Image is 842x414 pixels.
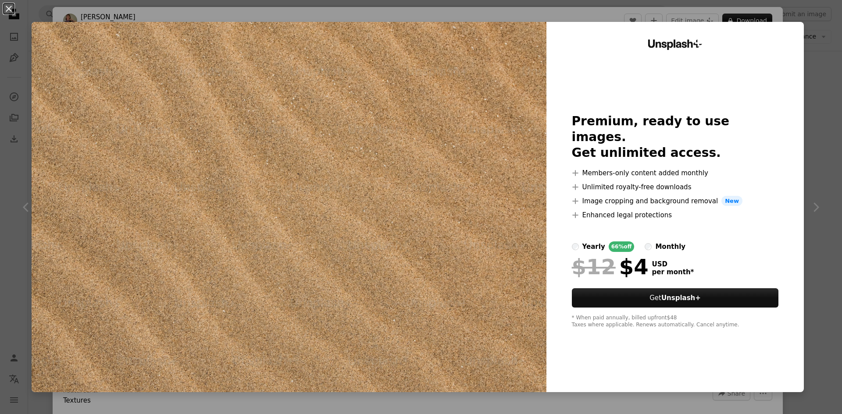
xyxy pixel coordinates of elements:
h2: Premium, ready to use images. Get unlimited access. [572,113,779,161]
strong: Unsplash+ [661,294,701,302]
span: USD [652,260,694,268]
input: yearly66%off [572,243,579,250]
div: * When paid annually, billed upfront $48 Taxes where applicable. Renews automatically. Cancel any... [572,315,779,329]
span: per month * [652,268,694,276]
div: yearly [582,241,605,252]
li: Members-only content added monthly [572,168,779,178]
button: GetUnsplash+ [572,288,779,308]
li: Image cropping and background removal [572,196,779,206]
li: Unlimited royalty-free downloads [572,182,779,192]
div: $4 [572,255,649,278]
span: New [721,196,742,206]
div: 66% off [609,241,635,252]
div: monthly [655,241,685,252]
li: Enhanced legal protections [572,210,779,220]
span: $12 [572,255,616,278]
input: monthly [645,243,652,250]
